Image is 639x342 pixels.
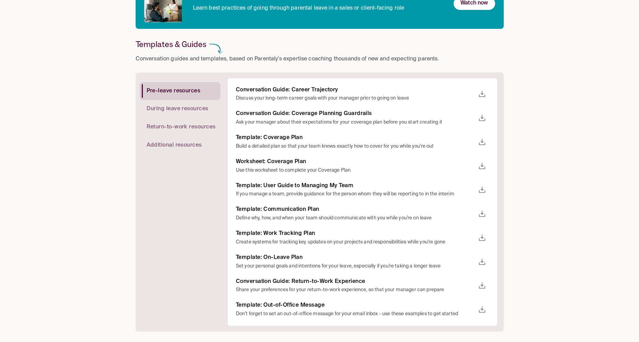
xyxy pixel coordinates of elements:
h6: Conversation Guide: Coverage Planning Guardrails [236,110,475,117]
h6: Template: Work Tracking Plan [236,230,475,237]
span: During leave resources [147,105,208,113]
h6: Conversation Guide: Return-to-Work Experience [236,278,475,285]
h6: Template: Communication Plan [236,206,475,213]
p: Set your personal goals and intentions for your leave, especially if you’re taking a longer leave [236,263,475,270]
p: Ask your manager about their expectations for your coverage plan before you start creating it [236,119,475,126]
h6: Conversation Guide: Career Trajectory [236,87,475,94]
h6: Template: On-Leave Plan [236,254,475,261]
p: Don’t forget to set an out-of-office message for your email inbox - use these examples to get sta... [236,310,475,318]
button: download [475,159,489,173]
button: download [475,279,489,293]
button: download [475,135,489,149]
p: Conversation guides and templates, based on Parentaly’s expertise coaching thousands of new and e... [136,55,439,64]
span: Additional resources [147,142,202,149]
h6: Template: Coverage Plan [236,134,475,141]
p: Define why, how, and when your team should communicate with you while you’re on leave [236,215,475,222]
p: If you manage a team, provide guidance for the person whom they will be reporting to in the interim [236,191,475,198]
h6: Template: Out-of-Office Message [236,302,475,309]
h6: Template: User Guide to Managing My Team [236,182,475,190]
p: Discuss your long-term career goals with your manager prior to going on leave [236,95,475,102]
button: download [475,111,489,125]
h6: Templates & Guides [136,39,206,49]
button: download [475,303,489,317]
button: download [475,87,489,101]
button: download [475,207,489,221]
button: download [475,255,489,269]
button: download [475,183,489,197]
p: Share your preferences for your return-to-work experience, so that your manager can prepare [236,286,475,294]
p: Build a detailed plan so that your team knows exactly how to cover for you while you’re out [236,143,475,150]
p: Use this worksheet to complete your Coverage Plan [236,167,475,174]
p: Create systems for tracking key updates on your projects and responsibilities while you’re gone [236,239,475,246]
button: download [475,231,489,245]
span: Return-to-work resources [147,124,216,131]
h6: Worksheet: Coverage Plan [236,158,475,166]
